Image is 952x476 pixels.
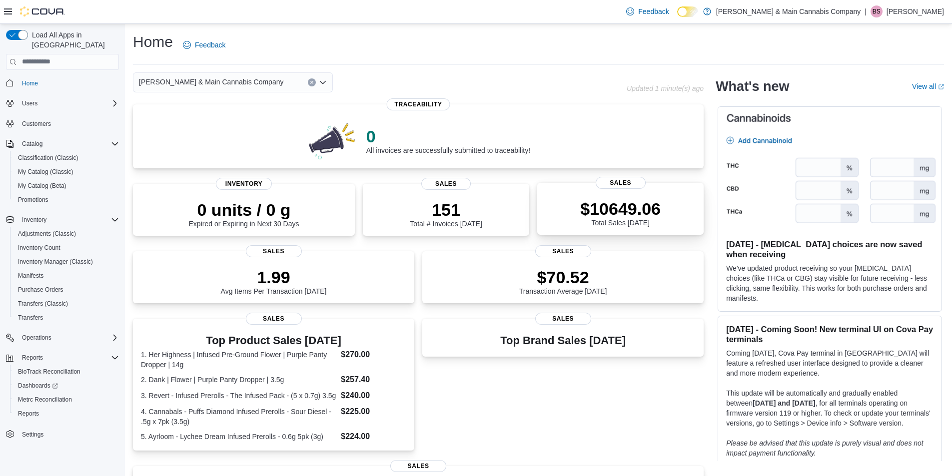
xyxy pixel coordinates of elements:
[18,286,63,294] span: Purchase Orders
[221,267,327,295] div: Avg Items Per Transaction [DATE]
[938,84,944,90] svg: External link
[14,194,52,206] a: Promotions
[18,97,119,109] span: Users
[18,272,43,280] span: Manifests
[18,244,60,252] span: Inventory Count
[6,72,119,468] nav: Complex example
[14,312,119,324] span: Transfers
[14,194,119,206] span: Promotions
[341,431,406,443] dd: $224.00
[2,76,123,90] button: Home
[14,284,67,296] a: Purchase Orders
[519,267,607,295] div: Transaction Average [DATE]
[726,439,924,457] em: Please be advised that this update is purely visual and does not impact payment functionality.
[189,200,299,220] p: 0 units / 0 g
[10,241,123,255] button: Inventory Count
[10,297,123,311] button: Transfers (Classic)
[535,245,591,257] span: Sales
[580,199,661,219] p: $10649.06
[221,267,327,287] p: 1.99
[22,216,46,224] span: Inventory
[10,269,123,283] button: Manifests
[366,126,530,154] div: All invoices are successfully submitted to traceability!
[22,431,43,439] span: Settings
[246,313,302,325] span: Sales
[141,432,337,442] dt: 5. Ayrloom - Lychee Dream Infused Prerolls - 0.6g 5pk (3g)
[18,410,39,418] span: Reports
[18,314,43,322] span: Transfers
[14,228,119,240] span: Adjustments (Classic)
[18,138,119,150] span: Catalog
[14,408,119,420] span: Reports
[726,388,934,428] p: This update will be automatically and gradually enabled between , for all terminals operating on ...
[139,76,283,88] span: [PERSON_NAME] & Main Cannabis Company
[141,391,337,401] dt: 3. Revert - Infused Prerolls - The Infused Pack - (5 x 0.7g) 3.5g
[18,154,78,162] span: Classification (Classic)
[887,5,944,17] p: [PERSON_NAME]
[20,6,65,16] img: Cova
[10,151,123,165] button: Classification (Classic)
[14,166,77,178] a: My Catalog (Classic)
[10,365,123,379] button: BioTrack Reconciliation
[22,99,37,107] span: Users
[14,228,80,240] a: Adjustments (Classic)
[14,166,119,178] span: My Catalog (Classic)
[535,313,591,325] span: Sales
[14,394,119,406] span: Metrc Reconciliation
[18,168,73,176] span: My Catalog (Classic)
[10,165,123,179] button: My Catalog (Classic)
[216,178,272,190] span: Inventory
[14,298,119,310] span: Transfers (Classic)
[141,335,406,347] h3: Top Product Sales [DATE]
[873,5,881,17] span: BS
[341,349,406,361] dd: $270.00
[14,366,119,378] span: BioTrack Reconciliation
[14,256,97,268] a: Inventory Manager (Classic)
[18,196,48,204] span: Promotions
[14,270,119,282] span: Manifests
[14,180,119,192] span: My Catalog (Beta)
[22,334,51,342] span: Operations
[410,200,482,228] div: Total # Invoices [DATE]
[22,354,43,362] span: Reports
[341,390,406,402] dd: $240.00
[133,32,173,52] h1: Home
[390,460,446,472] span: Sales
[18,117,119,130] span: Customers
[141,407,337,427] dt: 4. Cannabals - Puffs Diamond Infused Prerolls - Sour Diesel - .5g x 7pk (3.5g)
[14,152,119,164] span: Classification (Classic)
[14,366,84,378] a: BioTrack Reconciliation
[18,300,68,308] span: Transfers (Classic)
[18,429,47,441] a: Settings
[319,78,327,86] button: Open list of options
[341,374,406,386] dd: $257.40
[421,178,471,190] span: Sales
[18,352,119,364] span: Reports
[10,393,123,407] button: Metrc Reconciliation
[189,200,299,228] div: Expired or Expiring in Next 30 Days
[726,263,934,303] p: We've updated product receiving so your [MEDICAL_DATA] choices (like THCa or CBG) stay visible fo...
[341,406,406,418] dd: $225.00
[387,98,450,110] span: Traceability
[10,227,123,241] button: Adjustments (Classic)
[726,324,934,344] h3: [DATE] - Coming Soon! New terminal UI on Cova Pay terminals
[18,332,119,344] span: Operations
[22,120,51,128] span: Customers
[18,352,47,364] button: Reports
[366,126,530,146] p: 0
[14,380,119,392] span: Dashboards
[10,179,123,193] button: My Catalog (Beta)
[14,152,82,164] a: Classification (Classic)
[753,399,815,407] strong: [DATE] and [DATE]
[308,78,316,86] button: Clear input
[716,78,789,94] h2: What's new
[638,6,669,16] span: Feedback
[14,242,64,254] a: Inventory Count
[14,298,72,310] a: Transfers (Classic)
[18,396,72,404] span: Metrc Reconciliation
[18,214,119,226] span: Inventory
[627,84,704,92] p: Updated 1 minute(s) ago
[141,375,337,385] dt: 2. Dank | Flower | Purple Panty Dropper | 3.5g
[2,331,123,345] button: Operations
